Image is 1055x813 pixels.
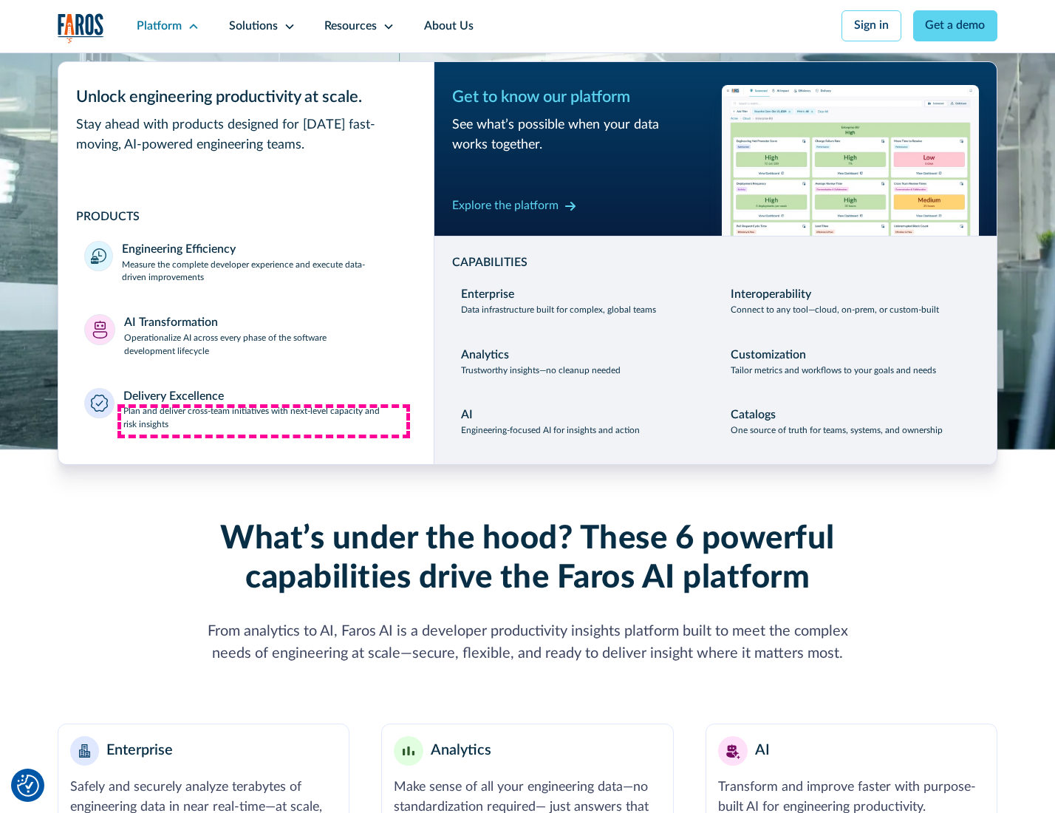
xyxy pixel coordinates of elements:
[79,744,91,758] img: Enterprise building blocks or structure icon
[461,424,640,438] p: Engineering-focused AI for insights and action
[17,775,39,797] button: Cookie Settings
[731,286,811,304] div: Interoperability
[461,286,514,304] div: Enterprise
[452,398,710,447] a: AIEngineering-focused AI for insights and action
[721,739,744,762] img: AI robot or assistant icon
[461,364,621,378] p: Trustworthy insights—no cleanup needed
[122,241,236,259] div: Engineering Efficiency
[452,194,576,218] a: Explore the platform
[731,406,776,424] div: Catalogs
[324,18,377,35] div: Resources
[76,305,417,367] a: AI TransformationOperationalize AI across every phase of the software development lifecycle
[106,740,173,762] div: Enterprise
[229,18,278,35] div: Solutions
[431,740,491,762] div: Analytics
[58,13,105,44] img: Logo of the analytics and reporting company Faros.
[76,232,417,294] a: Engineering EfficiencyMeasure the complete developer experience and execute data-driven improvements
[731,304,939,317] p: Connect to any tool—cloud, on-prem, or custom-built
[452,338,710,387] a: AnalyticsTrustworthy insights—no cleanup needed
[731,424,943,438] p: One source of truth for teams, systems, and ownership
[722,85,980,235] img: Workflow productivity trends heatmap chart
[76,115,417,155] div: Stay ahead with products designed for [DATE] fast-moving, AI-powered engineering teams.
[58,52,998,465] nav: Platform
[452,85,710,109] div: Get to know our platform
[452,115,710,155] div: See what’s possible when your data works together.
[731,347,806,364] div: Customization
[137,18,182,35] div: Platform
[452,197,559,215] div: Explore the platform
[722,398,980,447] a: CatalogsOne source of truth for teams, systems, and ownership
[913,10,998,41] a: Get a demo
[461,304,656,317] p: Data infrastructure built for complex, global teams
[722,277,980,326] a: InteroperabilityConnect to any tool—cloud, on-prem, or custom-built
[403,746,414,756] img: Minimalist bar chart analytics icon
[17,775,39,797] img: Revisit consent button
[461,347,509,364] div: Analytics
[124,314,218,332] div: AI Transformation
[755,740,770,762] div: AI
[452,254,980,272] div: CAPABILITIES
[722,338,980,387] a: CustomizationTailor metrics and workflows to your goals and needs
[76,208,417,226] div: PRODUCTS
[190,520,866,597] h2: What’s under the hood? These 6 powerful capabilities drive the Faros AI platform
[76,85,417,109] div: Unlock engineering productivity at scale.
[123,405,408,432] p: Plan and deliver cross-team initiatives with next-level capacity and risk insights
[123,388,224,406] div: Delivery Excellence
[190,621,866,665] div: From analytics to AI, Faros AI is a developer productivity insights platform built to meet the co...
[76,379,417,441] a: Delivery ExcellencePlan and deliver cross-team initiatives with next-level capacity and risk insi...
[58,13,105,44] a: home
[461,406,473,424] div: AI
[841,10,901,41] a: Sign in
[122,259,407,285] p: Measure the complete developer experience and execute data-driven improvements
[124,332,408,358] p: Operationalize AI across every phase of the software development lifecycle
[452,277,710,326] a: EnterpriseData infrastructure built for complex, global teams
[731,364,936,378] p: Tailor metrics and workflows to your goals and needs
